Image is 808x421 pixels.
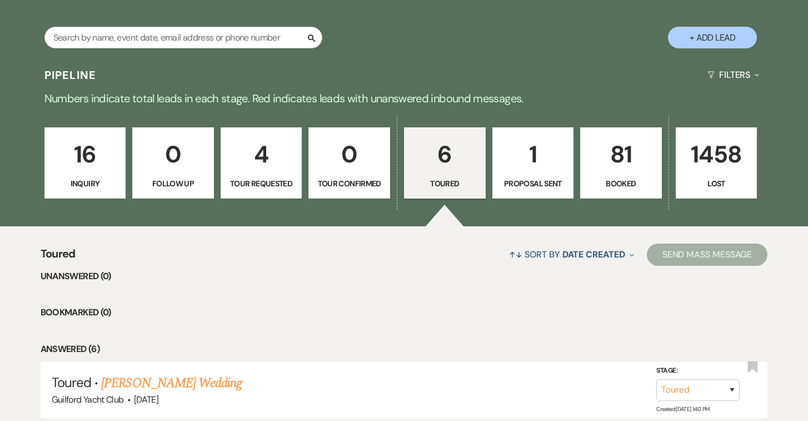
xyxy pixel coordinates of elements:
span: ↑↓ [509,249,522,260]
p: Tour Requested [228,177,295,190]
a: 1Proposal Sent [492,127,574,199]
button: Sort By Date Created [505,240,638,269]
p: Follow Up [139,177,207,190]
a: 16Inquiry [44,127,126,199]
p: 1458 [683,136,750,173]
p: 81 [587,136,655,173]
p: Tour Confirmed [316,177,383,190]
h3: Pipeline [44,67,97,83]
li: Answered (6) [41,342,768,356]
p: Booked [587,177,655,190]
a: [PERSON_NAME] Wedding [101,373,242,393]
a: 0Follow Up [132,127,214,199]
span: Date Created [562,249,625,260]
p: 4 [228,136,295,173]
p: 0 [139,136,207,173]
a: 0Tour Confirmed [308,127,390,199]
label: Stage: [656,365,740,377]
p: 0 [316,136,383,173]
button: Filters [703,60,764,90]
span: Toured [52,374,91,391]
p: Toured [411,177,478,190]
button: Send Mass Message [647,244,768,266]
span: Toured [41,245,76,269]
a: 6Toured [404,127,486,199]
a: 1458Lost [676,127,757,199]
button: + Add Lead [668,27,757,48]
span: [DATE] [134,394,158,405]
p: 16 [52,136,119,173]
p: 1 [500,136,567,173]
p: Proposal Sent [500,177,567,190]
span: Created: [DATE] 1:40 PM [656,405,709,413]
p: 6 [411,136,478,173]
span: Guilford Yacht Club [52,394,124,405]
li: Unanswered (0) [41,269,768,284]
a: 81Booked [580,127,662,199]
li: Bookmarked (0) [41,305,768,320]
p: Lost [683,177,750,190]
a: 4Tour Requested [221,127,302,199]
p: Inquiry [52,177,119,190]
p: Numbers indicate total leads in each stage. Red indicates leads with unanswered inbound messages. [4,90,804,107]
input: Search by name, event date, email address or phone number [44,27,322,48]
